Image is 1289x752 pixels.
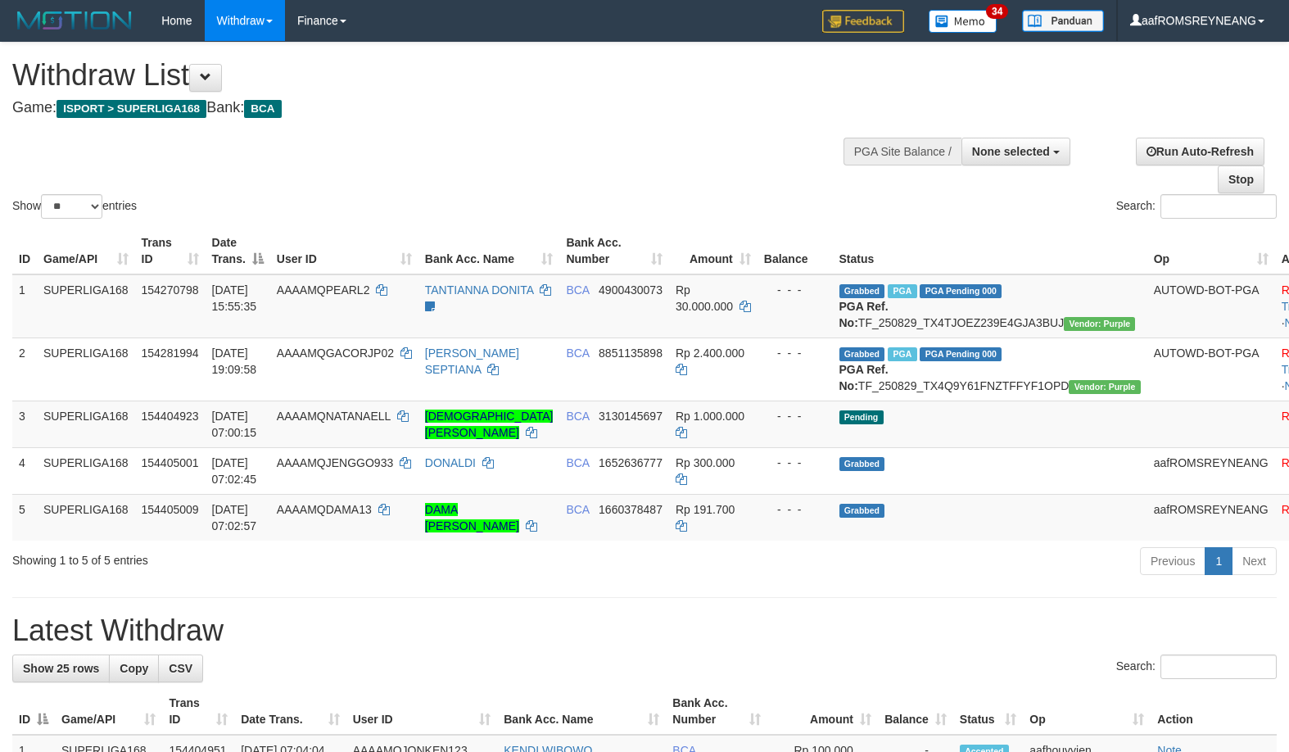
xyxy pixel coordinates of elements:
[972,145,1050,158] span: None selected
[12,494,37,541] td: 5
[277,347,394,360] span: AAAAMQGACORJP02
[961,138,1070,165] button: None selected
[599,347,663,360] span: Copy 8851135898 to clipboard
[888,347,916,361] span: Marked by aafnonsreyleab
[599,503,663,516] span: Copy 1660378487 to clipboard
[37,494,135,541] td: SUPERLIGA168
[277,456,393,469] span: AAAAMQJENGGO933
[676,503,735,516] span: Rp 191.700
[425,347,519,376] a: [PERSON_NAME] SEPTIANA
[212,283,257,313] span: [DATE] 15:55:35
[37,228,135,274] th: Game/API: activate to sort column ascending
[418,228,560,274] th: Bank Acc. Name: activate to sort column ascending
[1136,138,1264,165] a: Run Auto-Refresh
[1151,688,1277,735] th: Action
[839,363,889,392] b: PGA Ref. No:
[1147,337,1275,401] td: AUTOWD-BOT-PGA
[206,228,270,274] th: Date Trans.: activate to sort column descending
[1232,547,1277,575] a: Next
[888,284,916,298] span: Marked by aafmaleo
[839,504,885,518] span: Grabbed
[767,688,878,735] th: Amount: activate to sort column ascending
[833,337,1147,401] td: TF_250829_TX4Q9Y61FNZTFFYF1OPD
[277,283,370,297] span: AAAAMQPEARL2
[12,337,37,401] td: 2
[12,8,137,33] img: MOTION_logo.png
[41,194,102,219] select: Showentries
[839,300,889,329] b: PGA Ref. No:
[566,503,589,516] span: BCA
[764,282,826,298] div: - - -
[1116,194,1277,219] label: Search:
[566,410,589,423] span: BCA
[212,410,257,439] span: [DATE] 07:00:15
[920,284,1002,298] span: PGA Pending
[953,688,1023,735] th: Status: activate to sort column ascending
[142,456,199,469] span: 154405001
[425,503,519,532] a: DAMA [PERSON_NAME]
[844,138,961,165] div: PGA Site Balance /
[764,408,826,424] div: - - -
[12,655,110,682] a: Show 25 rows
[12,59,843,92] h1: Withdraw List
[929,10,997,33] img: Button%20Memo.svg
[109,655,159,682] a: Copy
[212,347,257,376] span: [DATE] 19:09:58
[676,283,733,313] span: Rp 30.000.000
[12,194,137,219] label: Show entries
[12,447,37,494] td: 4
[37,447,135,494] td: SUPERLIGA168
[169,662,192,675] span: CSV
[1147,228,1275,274] th: Op: activate to sort column ascending
[23,662,99,675] span: Show 25 rows
[1022,10,1104,32] img: panduan.png
[839,284,885,298] span: Grabbed
[878,688,953,735] th: Balance: activate to sort column ascending
[142,410,199,423] span: 154404923
[12,546,525,569] div: Showing 1 to 5 of 5 entries
[1064,317,1135,331] span: Vendor URL: https://trx4.1velocity.biz
[676,456,735,469] span: Rp 300.000
[559,228,669,274] th: Bank Acc. Number: activate to sort column ascending
[158,655,203,682] a: CSV
[12,614,1277,647] h1: Latest Withdraw
[1069,380,1140,394] span: Vendor URL: https://trx4.1velocity.biz
[142,503,199,516] span: 154405009
[12,274,37,338] td: 1
[142,283,199,297] span: 154270798
[425,410,554,439] a: [DEMOGRAPHIC_DATA][PERSON_NAME]
[212,456,257,486] span: [DATE] 07:02:45
[277,503,372,516] span: AAAAMQDAMA13
[425,456,476,469] a: DONALDI
[1140,547,1205,575] a: Previous
[1023,688,1151,735] th: Op: activate to sort column ascending
[566,456,589,469] span: BCA
[599,456,663,469] span: Copy 1652636777 to clipboard
[212,503,257,532] span: [DATE] 07:02:57
[270,228,418,274] th: User ID: activate to sort column ascending
[12,228,37,274] th: ID
[839,457,885,471] span: Grabbed
[839,410,884,424] span: Pending
[12,401,37,447] td: 3
[1160,194,1277,219] input: Search:
[986,4,1008,19] span: 34
[676,347,744,360] span: Rp 2.400.000
[839,347,885,361] span: Grabbed
[497,688,666,735] th: Bank Acc. Name: activate to sort column ascending
[764,345,826,361] div: - - -
[37,337,135,401] td: SUPERLIGA168
[599,283,663,297] span: Copy 4900430073 to clipboard
[566,283,589,297] span: BCA
[666,688,767,735] th: Bank Acc. Number: activate to sort column ascending
[425,283,534,297] a: TANTIANNA DONITA
[12,100,843,116] h4: Game: Bank:
[120,662,148,675] span: Copy
[676,410,744,423] span: Rp 1.000.000
[135,228,206,274] th: Trans ID: activate to sort column ascending
[57,100,206,118] span: ISPORT > SUPERLIGA168
[1147,494,1275,541] td: aafROMSREYNEANG
[37,401,135,447] td: SUPERLIGA168
[669,228,758,274] th: Amount: activate to sort column ascending
[1205,547,1232,575] a: 1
